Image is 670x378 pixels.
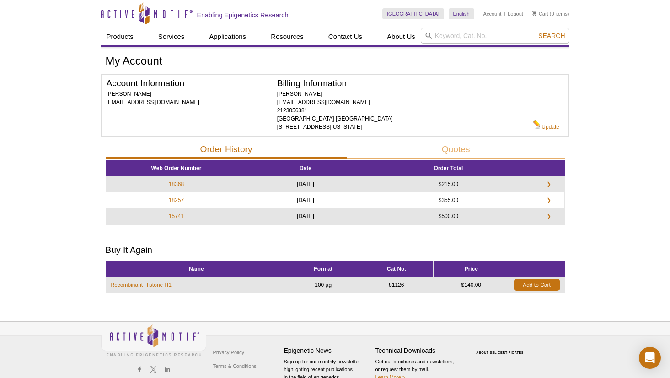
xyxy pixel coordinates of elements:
[434,277,509,293] td: $140.00
[247,208,364,225] td: [DATE]
[247,176,364,192] td: [DATE]
[541,196,557,204] a: ❯
[277,79,533,88] h2: Billing Information
[508,11,523,17] a: Logout
[106,55,565,68] h1: My Account
[101,28,139,45] a: Products
[421,28,569,44] input: Keyword, Cat. No.
[211,359,259,373] a: Terms & Conditions
[169,212,184,220] a: 15741
[541,212,557,220] a: ❯
[382,8,444,19] a: [GEOGRAPHIC_DATA]
[364,176,533,192] td: $215.00
[467,338,536,358] table: Click to Verify - This site chose Symantec SSL for secure e-commerce and confidential communicati...
[204,28,252,45] a: Applications
[364,208,533,225] td: $500.00
[449,8,474,19] a: English
[107,79,277,88] h2: Account Information
[169,196,184,204] a: 18257
[277,91,393,130] span: [PERSON_NAME] [EMAIL_ADDRESS][DOMAIN_NAME] 2123056381 [GEOGRAPHIC_DATA] [GEOGRAPHIC_DATA] [STREET...
[107,91,199,105] span: [PERSON_NAME] [EMAIL_ADDRESS][DOMAIN_NAME]
[541,180,557,188] a: ❯
[106,141,347,159] button: Order History
[153,28,190,45] a: Services
[375,347,462,355] h4: Technical Downloads
[533,120,541,129] img: Edit
[532,11,548,17] a: Cart
[111,281,172,289] a: Recombinant Histone H1
[639,347,661,369] div: Open Intercom Messenger
[504,8,505,19] li: |
[287,261,359,277] th: Format
[247,192,364,208] td: [DATE]
[101,322,206,359] img: Active Motif,
[476,351,524,354] a: ABOUT SSL CERTIFICATES
[532,8,569,19] li: (0 items)
[483,11,502,17] a: Account
[359,261,434,277] th: Cat No.
[106,246,565,254] h2: Buy It Again
[323,28,368,45] a: Contact Us
[381,28,421,45] a: About Us
[211,345,247,359] a: Privacy Policy
[533,120,559,131] a: Update
[247,160,364,176] th: Date
[197,11,289,19] h2: Enabling Epigenetics Research
[364,160,533,176] th: Order Total
[265,28,309,45] a: Resources
[347,141,565,159] button: Quotes
[538,32,565,39] span: Search
[169,180,184,188] a: 18368
[536,32,568,40] button: Search
[106,160,247,176] th: Web Order Number
[364,192,533,208] td: $355.00
[532,11,536,16] img: Your Cart
[514,279,560,291] a: Add to Cart
[434,261,509,277] th: Price
[284,347,371,355] h4: Epigenetic News
[106,261,287,277] th: Name
[359,277,434,293] td: 81126
[287,277,359,293] td: 100 µg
